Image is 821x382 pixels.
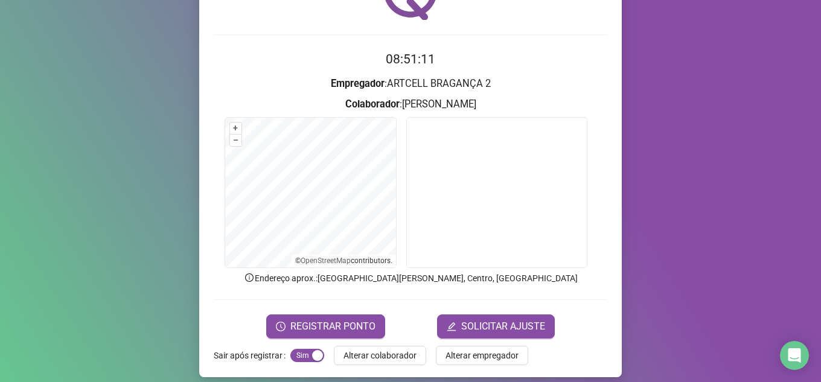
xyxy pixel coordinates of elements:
time: 08:51:11 [386,52,435,66]
div: Open Intercom Messenger [780,341,809,370]
label: Sair após registrar [214,346,290,365]
button: + [230,123,241,134]
span: info-circle [244,272,255,283]
p: Endereço aprox. : [GEOGRAPHIC_DATA][PERSON_NAME], Centro, [GEOGRAPHIC_DATA] [214,272,607,285]
h3: : ARTCELL BRAGANÇA 2 [214,76,607,92]
span: edit [447,322,456,331]
button: Alterar empregador [436,346,528,365]
strong: Empregador [331,78,385,89]
button: Alterar colaborador [334,346,426,365]
li: © contributors. [295,256,392,265]
strong: Colaborador [345,98,400,110]
button: editSOLICITAR AJUSTE [437,314,555,339]
span: Alterar colaborador [343,349,417,362]
span: Alterar empregador [446,349,519,362]
span: REGISTRAR PONTO [290,319,375,334]
span: clock-circle [276,322,286,331]
a: OpenStreetMap [301,256,351,265]
button: – [230,135,241,146]
button: REGISTRAR PONTO [266,314,385,339]
h3: : [PERSON_NAME] [214,97,607,112]
span: SOLICITAR AJUSTE [461,319,545,334]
